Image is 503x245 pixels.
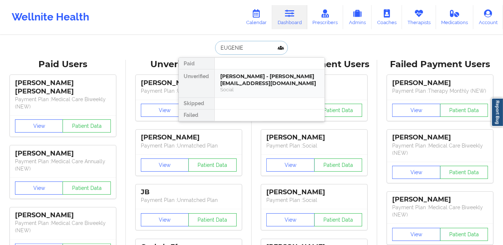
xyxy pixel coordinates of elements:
a: Dashboard [272,5,307,29]
div: Unverified Users [131,59,247,70]
div: [PERSON_NAME] [392,79,488,87]
p: Payment Plan : Unmatched Plan [141,142,237,149]
a: Medications [436,5,474,29]
div: JB [141,188,237,196]
div: Skipped [179,98,214,110]
button: View [392,166,440,179]
div: [PERSON_NAME] - [PERSON_NAME][EMAIL_ADDRESS][DOMAIN_NAME] [221,73,319,87]
button: View [266,213,315,226]
a: Calendar [241,5,272,29]
button: Patient Data [63,181,111,195]
button: Patient Data [188,213,237,226]
button: Patient Data [314,213,363,226]
div: Unverified [179,69,214,98]
a: Coaches [372,5,402,29]
button: View [266,158,315,172]
button: Patient Data [188,158,237,172]
p: Payment Plan : Medical Care Biweekly (NEW) [15,219,111,234]
div: Failed Payment Users [382,59,498,70]
button: View [141,213,189,226]
div: Social [221,87,319,93]
div: [PERSON_NAME] [15,149,111,158]
button: View [141,158,189,172]
a: Therapists [402,5,436,29]
p: Payment Plan : Medical Care Biweekly (NEW) [392,204,488,218]
p: Payment Plan : Unmatched Plan [141,196,237,204]
p: Payment Plan : Social [266,196,362,204]
div: [PERSON_NAME] [141,133,237,142]
button: View [141,104,189,117]
button: View [392,228,440,241]
a: Admins [343,5,372,29]
p: Payment Plan : Therapy Monthly (NEW) [392,87,488,95]
div: [PERSON_NAME] [PERSON_NAME] [15,79,111,96]
div: [PERSON_NAME] [392,133,488,142]
button: View [15,119,63,133]
a: Account [473,5,503,29]
button: Patient Data [440,104,488,117]
button: Patient Data [314,158,363,172]
button: Patient Data [63,119,111,133]
button: Patient Data [440,166,488,179]
button: View [392,104,440,117]
button: View [15,181,63,195]
div: [PERSON_NAME] [392,195,488,204]
button: Patient Data [440,228,488,241]
p: Payment Plan : Medical Care Annually (NEW) [15,158,111,172]
div: [PERSON_NAME] [266,133,362,142]
p: Payment Plan : Social [266,142,362,149]
div: Failed [179,110,214,121]
a: Report Bug [491,98,503,127]
p: Payment Plan : Unmatched Plan [141,87,237,95]
a: Prescribers [307,5,344,29]
div: Paid [179,58,214,69]
div: Paid Users [5,59,121,70]
p: Payment Plan : Medical Care Biweekly (NEW) [15,96,111,110]
div: [PERSON_NAME] [15,211,111,219]
p: Payment Plan : Medical Care Biweekly (NEW) [392,142,488,157]
div: [PERSON_NAME] [141,79,237,87]
button: Patient Data [314,104,363,117]
div: [PERSON_NAME] [266,188,362,196]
